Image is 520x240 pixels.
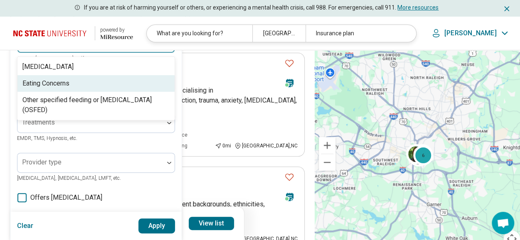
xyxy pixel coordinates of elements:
div: Insurance plan [306,25,411,42]
div: 0 mi [215,142,231,149]
button: Dismiss [503,3,511,13]
label: Provider type [22,158,62,166]
button: Zoom out [319,154,335,171]
div: powered by [100,26,133,34]
span: [MEDICAL_DATA], [MEDICAL_DATA], LMFT, etc. [17,175,121,181]
a: More resources [397,4,439,11]
div: Other specified feeding or [MEDICAL_DATA] (OSFED) [22,95,170,115]
a: North Carolina State University powered by [13,23,133,43]
p: If you are at risk of harming yourself or others, or experiencing a mental health crisis, call 98... [84,3,439,12]
a: View list [189,217,234,230]
button: Apply [138,218,175,233]
div: Open chat [492,212,514,234]
label: Treatments [22,118,55,126]
div: [GEOGRAPHIC_DATA], [GEOGRAPHIC_DATA] [252,25,305,42]
div: [MEDICAL_DATA] [22,62,74,72]
img: North Carolina State University [13,23,90,43]
span: Anxiety, [MEDICAL_DATA], Self-Esteem, etc. [17,56,111,61]
div: 6 [413,145,433,165]
p: [PERSON_NAME] [444,29,496,37]
button: Zoom in [319,137,335,154]
span: Offers [MEDICAL_DATA] [30,193,102,203]
span: EMDR, TMS, Hypnosis, etc. [17,135,77,141]
button: Favorite [281,169,298,186]
button: Clear [17,218,34,233]
div: [GEOGRAPHIC_DATA] , NC [234,142,298,149]
div: Eating Concerns [22,78,69,88]
div: What are you looking for? [147,25,252,42]
button: Favorite [281,55,298,72]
